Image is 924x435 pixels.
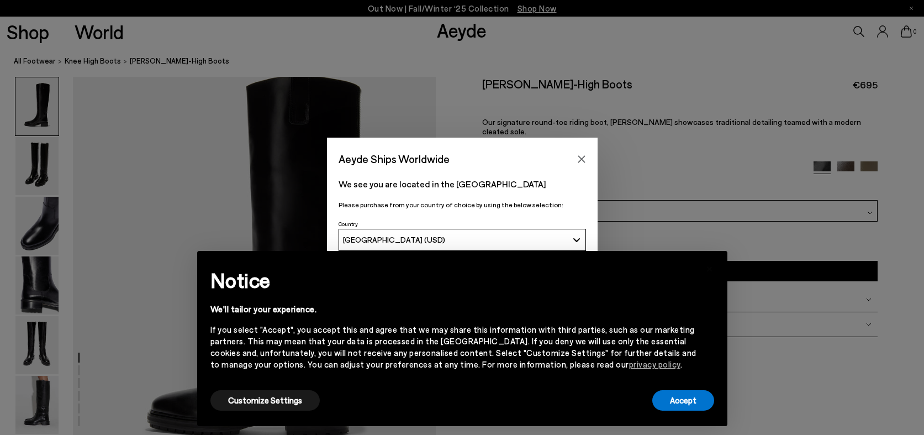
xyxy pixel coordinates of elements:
div: We'll tailor your experience. [210,303,696,315]
span: Aeyde Ships Worldwide [339,149,450,169]
button: Customize Settings [210,390,320,411]
button: Accept [652,390,714,411]
div: If you select "Accept", you accept this and agree that we may share this information with third p... [210,324,696,370]
p: We see you are located in the [GEOGRAPHIC_DATA] [339,177,586,191]
h2: Notice [210,266,696,295]
button: Close [573,151,590,167]
button: Close this notice [696,254,723,281]
p: Please purchase from your country of choice by using the below selection: [339,200,586,210]
span: × [706,259,714,275]
span: [GEOGRAPHIC_DATA] (USD) [343,235,445,244]
span: Country [339,221,358,227]
a: privacy policy [629,359,680,369]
